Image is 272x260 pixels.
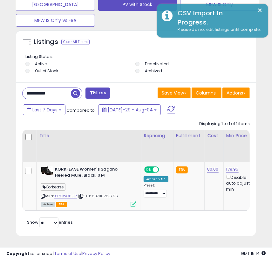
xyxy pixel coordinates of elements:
a: 179.95 [226,166,239,172]
span: Last 7 Days [32,107,58,113]
span: 2025-08-13 15:14 GMT [241,250,266,256]
a: Privacy Policy [82,250,110,256]
span: Show: entries [27,219,73,225]
strong: Copyright [6,250,30,256]
span: ON [145,167,153,172]
span: Korkease [41,183,65,191]
div: CSV Import In Progress. [173,9,263,27]
p: Listing States: [25,54,248,60]
div: Amazon AI * [144,176,168,182]
div: Please do not edit listings until complete. [173,27,263,33]
button: × [258,6,263,14]
button: [DATE]-29 - Aug-04 [98,104,161,115]
img: 41X4ceIwtgL._SL40_.jpg [41,166,53,175]
span: OFF [158,167,168,172]
button: MFW IS Only Vs FBA [16,14,95,27]
label: Archived [145,68,162,74]
label: Deactivated [145,61,169,67]
span: [DATE]-29 - Aug-04 [108,107,153,113]
button: Save View [158,88,191,98]
span: FBA [56,202,67,207]
div: Fulfillment [176,132,202,139]
span: | SKU: 887110283796 [78,193,118,199]
span: Compared to: [66,107,96,113]
div: Preset: [144,183,168,198]
div: Displaying 1 to 1 of 1 items [199,121,250,127]
a: B07CWCKJ3R [54,193,77,199]
a: Terms of Use [54,250,81,256]
div: Cost [207,132,221,139]
button: Columns [192,88,221,98]
button: Filters [85,88,110,99]
div: Repricing [144,132,171,139]
b: KORK-EASE Women's Sagano Heeled Mule, Black, 9 M [55,166,132,180]
div: Clear All Filters [61,39,90,45]
h5: Listings [34,38,58,46]
span: Columns [196,90,216,96]
div: Min Price [226,132,259,139]
label: Active [35,61,47,67]
small: FBA [176,166,188,173]
div: Title [39,132,138,139]
label: Out of Stock [35,68,58,74]
button: Actions [222,88,250,98]
div: seller snap | | [6,251,110,257]
div: ASIN: [41,166,136,206]
span: All listings currently available for purchase on Amazon [41,202,55,207]
div: Disable auto adjust min [226,174,257,192]
a: 80.00 [207,166,219,172]
button: Last 7 Days [23,104,65,115]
